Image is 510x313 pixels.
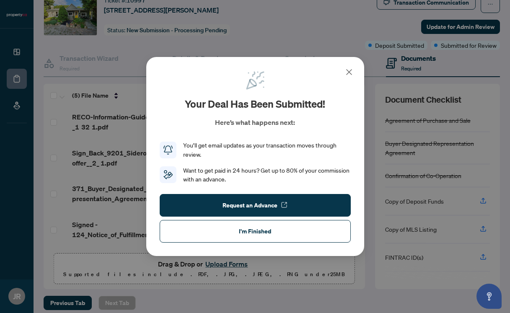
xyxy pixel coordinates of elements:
[185,97,325,111] h2: Your deal has been submitted!
[183,166,351,184] div: Want to get paid in 24 hours? Get up to 80% of your commission with an advance.
[215,117,295,127] p: Here’s what happens next:
[183,141,351,159] div: You’ll get email updates as your transaction moves through review.
[160,220,351,243] button: I'm Finished
[239,225,271,238] span: I'm Finished
[160,194,351,217] button: Request an Advance
[223,199,277,212] span: Request an Advance
[476,284,502,309] button: Open asap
